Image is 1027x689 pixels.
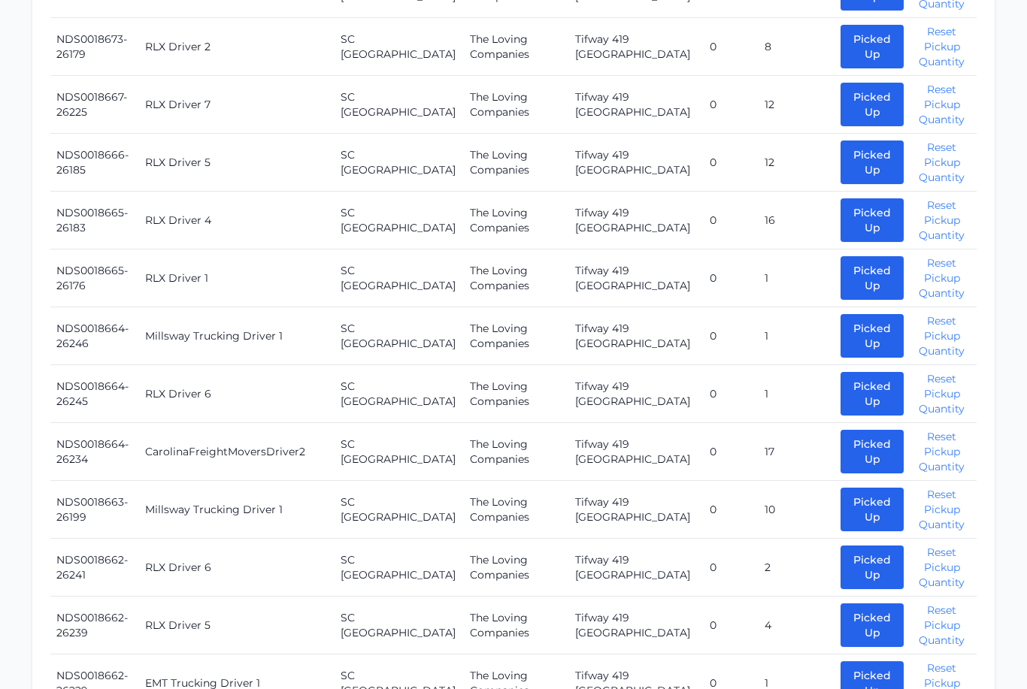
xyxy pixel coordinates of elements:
[50,539,139,597] td: NDS0018662-26241
[841,141,904,184] button: Picked Up
[464,365,569,423] td: The Loving Companies
[759,307,835,365] td: 1
[569,134,704,192] td: Tifway 419 [GEOGRAPHIC_DATA]
[335,365,464,423] td: SC [GEOGRAPHIC_DATA]
[913,545,971,590] button: Reset Pickup Quantity
[50,307,139,365] td: NDS0018664-26246
[139,307,335,365] td: Millsway Trucking Driver 1
[569,597,704,654] td: Tifway 419 [GEOGRAPHIC_DATA]
[841,25,904,68] button: Picked Up
[913,429,971,474] button: Reset Pickup Quantity
[704,249,759,307] td: 0
[139,481,335,539] td: Millsway Trucking Driver 1
[335,597,464,654] td: SC [GEOGRAPHIC_DATA]
[335,76,464,134] td: SC [GEOGRAPHIC_DATA]
[913,198,971,243] button: Reset Pickup Quantity
[139,134,335,192] td: RLX Driver 5
[335,249,464,307] td: SC [GEOGRAPHIC_DATA]
[569,249,704,307] td: Tifway 419 [GEOGRAPHIC_DATA]
[335,18,464,76] td: SC [GEOGRAPHIC_DATA]
[759,134,835,192] td: 12
[569,539,704,597] td: Tifway 419 [GEOGRAPHIC_DATA]
[841,372,904,416] button: Picked Up
[759,539,835,597] td: 2
[841,314,904,358] button: Picked Up
[704,481,759,539] td: 0
[50,481,139,539] td: NDS0018663-26199
[759,76,835,134] td: 12
[841,83,904,126] button: Picked Up
[139,76,335,134] td: RLX Driver 7
[139,192,335,249] td: RLX Driver 4
[464,249,569,307] td: The Loving Companies
[569,192,704,249] td: Tifway 419 [GEOGRAPHIC_DATA]
[464,18,569,76] td: The Loving Companies
[464,192,569,249] td: The Loving Companies
[759,423,835,481] td: 17
[464,539,569,597] td: The Loving Companies
[50,423,139,481] td: NDS0018664-26234
[704,307,759,365] td: 0
[464,597,569,654] td: The Loving Companies
[464,76,569,134] td: The Loving Companies
[704,76,759,134] td: 0
[704,192,759,249] td: 0
[464,134,569,192] td: The Loving Companies
[50,249,139,307] td: NDS0018665-26176
[50,76,139,134] td: NDS0018667-26225
[913,140,971,185] button: Reset Pickup Quantity
[841,603,904,647] button: Picked Up
[704,365,759,423] td: 0
[464,481,569,539] td: The Loving Companies
[913,313,971,358] button: Reset Pickup Quantity
[841,198,904,242] button: Picked Up
[913,371,971,416] button: Reset Pickup Quantity
[464,423,569,481] td: The Loving Companies
[759,597,835,654] td: 4
[913,487,971,532] button: Reset Pickup Quantity
[759,481,835,539] td: 10
[759,18,835,76] td: 8
[759,192,835,249] td: 16
[704,539,759,597] td: 0
[704,597,759,654] td: 0
[841,488,904,531] button: Picked Up
[759,249,835,307] td: 1
[335,134,464,192] td: SC [GEOGRAPHIC_DATA]
[841,545,904,589] button: Picked Up
[464,307,569,365] td: The Loving Companies
[50,192,139,249] td: NDS0018665-26183
[139,365,335,423] td: RLX Driver 6
[569,423,704,481] td: Tifway 419 [GEOGRAPHIC_DATA]
[913,24,971,69] button: Reset Pickup Quantity
[704,134,759,192] td: 0
[569,18,704,76] td: Tifway 419 [GEOGRAPHIC_DATA]
[335,192,464,249] td: SC [GEOGRAPHIC_DATA]
[569,76,704,134] td: Tifway 419 [GEOGRAPHIC_DATA]
[335,307,464,365] td: SC [GEOGRAPHIC_DATA]
[913,82,971,127] button: Reset Pickup Quantity
[139,18,335,76] td: RLX Driver 2
[841,430,904,473] button: Picked Up
[139,597,335,654] td: RLX Driver 5
[569,365,704,423] td: Tifway 419 [GEOGRAPHIC_DATA]
[704,18,759,76] td: 0
[50,597,139,654] td: NDS0018662-26239
[139,423,335,481] td: CarolinaFreightMoversDriver2
[139,249,335,307] td: RLX Driver 1
[139,539,335,597] td: RLX Driver 6
[335,481,464,539] td: SC [GEOGRAPHIC_DATA]
[841,256,904,300] button: Picked Up
[913,603,971,648] button: Reset Pickup Quantity
[335,539,464,597] td: SC [GEOGRAPHIC_DATA]
[759,365,835,423] td: 1
[704,423,759,481] td: 0
[50,365,139,423] td: NDS0018664-26245
[569,481,704,539] td: Tifway 419 [GEOGRAPHIC_DATA]
[913,255,971,301] button: Reset Pickup Quantity
[335,423,464,481] td: SC [GEOGRAPHIC_DATA]
[50,18,139,76] td: NDS0018673-26179
[569,307,704,365] td: Tifway 419 [GEOGRAPHIC_DATA]
[50,134,139,192] td: NDS0018666-26185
